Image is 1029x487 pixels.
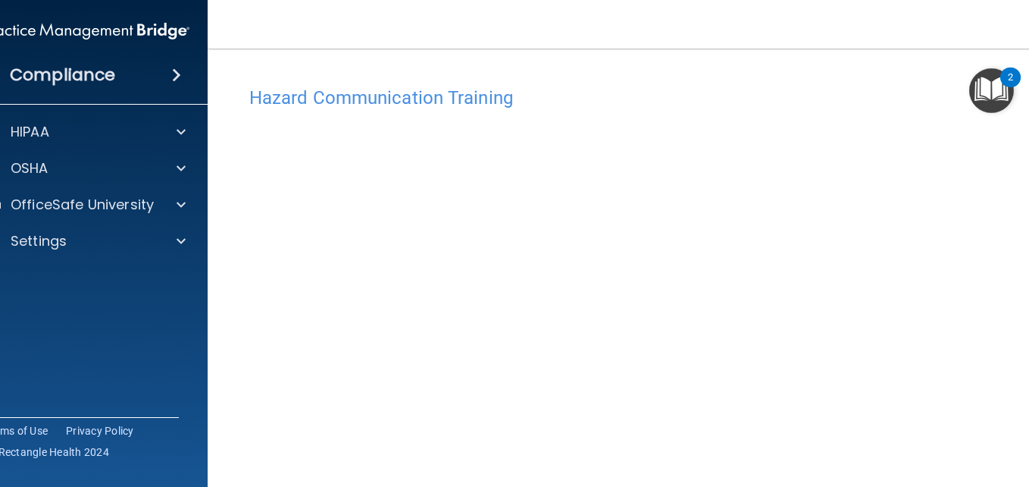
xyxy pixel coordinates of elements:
h4: Hazard Communication Training [249,88,1022,108]
p: HIPAA [11,123,49,141]
p: Settings [11,232,67,250]
div: 2 [1008,77,1013,97]
iframe: Drift Widget Chat Controller [953,382,1011,440]
p: OfficeSafe University [11,196,154,214]
p: OSHA [11,159,48,178]
a: Privacy Policy [66,423,134,438]
h4: Compliance [10,64,115,86]
button: Open Resource Center, 2 new notifications [969,68,1014,113]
